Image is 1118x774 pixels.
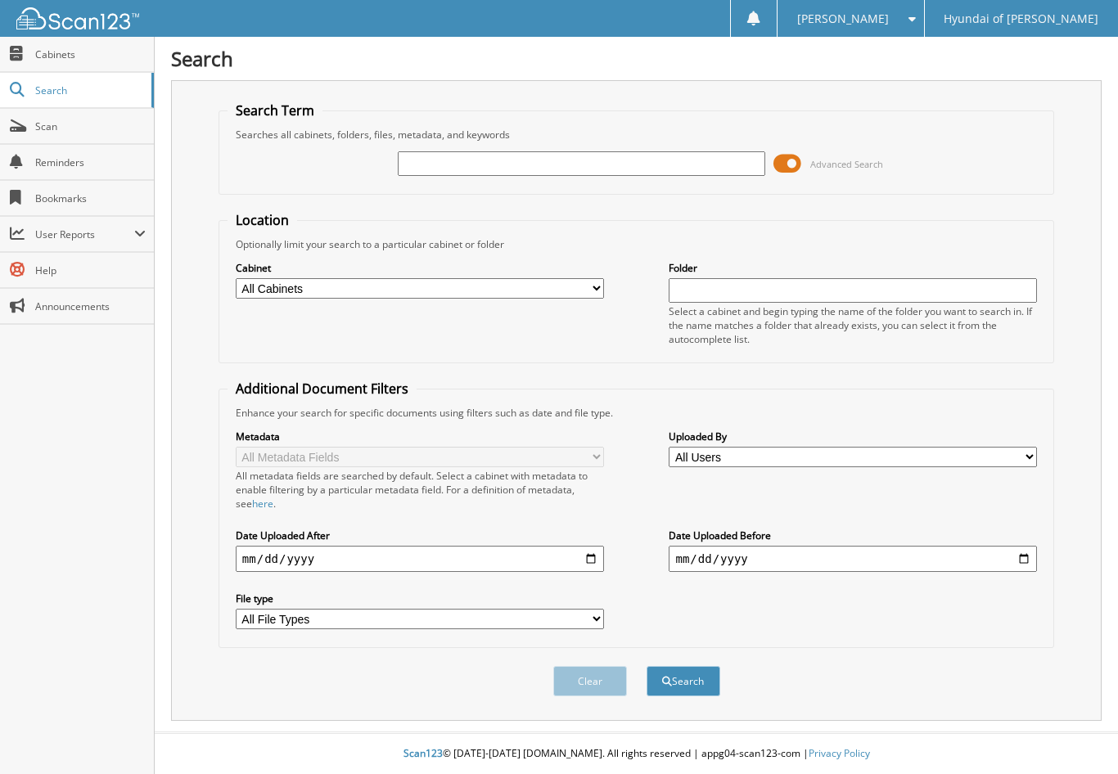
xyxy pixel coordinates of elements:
a: here [252,497,273,511]
label: Date Uploaded After [236,529,604,542]
div: All metadata fields are searched by default. Select a cabinet with metadata to enable filtering b... [236,469,604,511]
label: File type [236,592,604,605]
span: Help [35,263,146,277]
span: Bookmarks [35,191,146,205]
label: Folder [669,261,1037,275]
div: Searches all cabinets, folders, files, metadata, and keywords [228,128,1045,142]
legend: Additional Document Filters [228,380,417,398]
label: Cabinet [236,261,604,275]
span: Search [35,83,143,97]
span: Cabinets [35,47,146,61]
span: Reminders [35,155,146,169]
label: Uploaded By [669,430,1037,443]
span: Scan123 [403,746,443,760]
button: Clear [553,666,627,696]
span: Announcements [35,299,146,313]
input: start [236,546,604,572]
div: Optionally limit your search to a particular cabinet or folder [228,237,1045,251]
iframe: Chat Widget [1036,695,1118,774]
label: Metadata [236,430,604,443]
span: Advanced Search [810,158,883,170]
input: end [669,546,1037,572]
label: Date Uploaded Before [669,529,1037,542]
h1: Search [171,45,1102,72]
div: Select a cabinet and begin typing the name of the folder you want to search in. If the name match... [669,304,1037,346]
span: User Reports [35,227,134,241]
legend: Search Term [228,101,322,119]
button: Search [647,666,720,696]
span: Hyundai of [PERSON_NAME] [944,14,1098,24]
div: © [DATE]-[DATE] [DOMAIN_NAME]. All rights reserved | appg04-scan123-com | [155,734,1118,774]
a: Privacy Policy [809,746,870,760]
span: [PERSON_NAME] [797,14,889,24]
div: Enhance your search for specific documents using filters such as date and file type. [228,406,1045,420]
img: scan123-logo-white.svg [16,7,139,29]
span: Scan [35,119,146,133]
legend: Location [228,211,297,229]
